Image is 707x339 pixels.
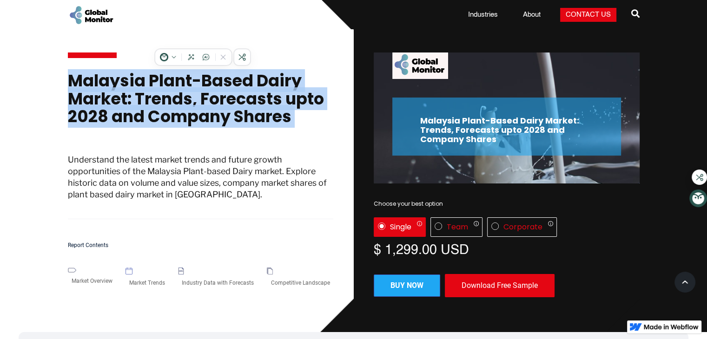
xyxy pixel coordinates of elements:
span:  [631,7,640,20]
div: Single [390,222,411,232]
img: Made in Webflow [644,324,699,330]
h5: Report Contents [68,242,334,248]
div: Market Trends [126,274,169,291]
a: Industries [463,10,503,20]
div: License [374,217,640,237]
a: About [517,10,546,20]
h2: Malaysia Plant-Based Dairy Market: Trends, Forecasts upto 2028 and Company Shares [420,116,593,143]
div: Corporate [503,222,542,232]
a: Contact Us [560,8,616,22]
a: Buy now [374,274,440,297]
h1: Malaysia Plant-Based Dairy Market: Trends, Forecasts upto 2028 and Company Shares [68,72,334,135]
div: Market Overview [68,273,116,289]
div: Team [447,222,468,232]
div: Choose your best option [374,199,640,209]
a: home [68,5,114,26]
div: Competitive Landscape [267,274,333,291]
p: Understand the latest market trends and future growth opportunities of the Malaysia Plant-based D... [68,154,334,220]
div: Industry Data with Forecasts [178,274,258,291]
div: $ 1,299.00 USD [374,241,640,255]
div: Download Free Sample [445,274,555,297]
a:  [631,6,640,24]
